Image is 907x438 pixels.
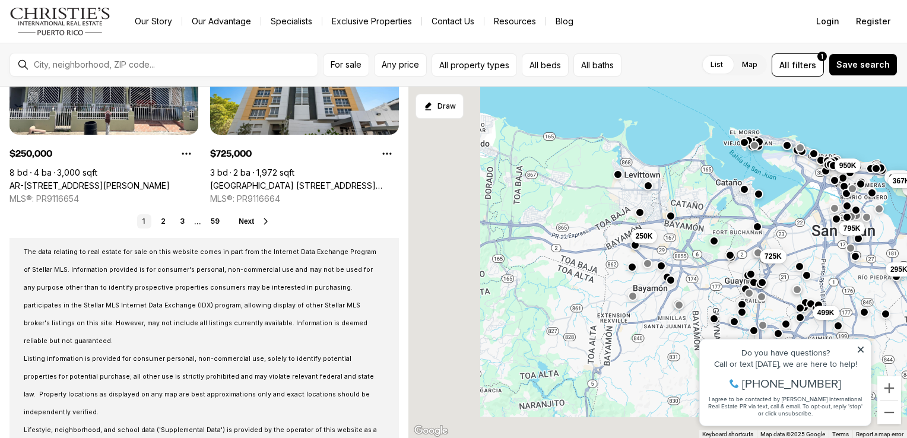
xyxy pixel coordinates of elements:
span: Any price [382,60,419,69]
a: Terms (opens in new tab) [832,431,849,437]
span: 250K [635,231,652,241]
button: 950K [835,158,861,173]
a: 1 [137,214,151,228]
span: 653K [889,172,906,182]
button: 795K [839,221,865,236]
img: logo [9,7,111,36]
span: filters [792,59,816,71]
a: 3 [175,214,189,228]
div: Call or text [DATE], we are here to help! [12,38,172,46]
a: 2 [156,214,170,228]
span: Next [239,217,254,226]
li: ... [194,217,201,226]
button: Contact Us [422,13,484,30]
button: Property options [375,142,399,166]
span: For sale [331,60,361,69]
button: Next [239,217,271,226]
a: Resources [484,13,546,30]
a: AR-10 CALLE 37 REPARTO TERESITA, BAYAMON PR, 00961 [9,180,170,191]
a: Blog [546,13,583,30]
button: Any price [374,53,427,77]
span: I agree to be contacted by [PERSON_NAME] International Real Estate PR via text, call & email. To ... [15,73,169,96]
span: Save search [836,60,890,69]
button: 725K [760,249,787,263]
button: Save search [829,53,898,76]
span: The data relating to real estate for sale on this website comes in part from the Internet Data Ex... [24,248,376,345]
button: Zoom in [877,376,901,400]
a: Specialists [261,13,322,30]
span: [PHONE_NUMBER] [49,56,148,68]
button: Zoom out [877,401,901,424]
button: 499K [813,305,839,319]
a: Plaza Athenee 101 ORTEGON AVENUE #402, GUAYNABO PR, 00966 [210,180,399,191]
a: Exclusive Properties [322,13,421,30]
button: All baths [573,53,621,77]
button: All property types [432,53,517,77]
button: Allfilters1 [772,53,824,77]
span: Listing information is provided for consumer personal, non-commercial use, solely to identify pot... [24,355,374,416]
button: Property options [175,142,198,166]
span: Register [856,17,890,26]
button: Register [849,9,898,33]
label: List [701,54,732,75]
button: Start drawing [416,94,464,119]
span: 1 [821,52,823,61]
span: All [779,59,789,71]
a: 59 [206,214,224,228]
button: All beds [522,53,569,77]
span: Map data ©2025 Google [760,431,825,437]
div: Do you have questions? [12,27,172,35]
span: 499K [817,307,835,317]
a: Our Advantage [182,13,261,30]
span: 795K [843,224,861,233]
span: 950K [839,161,857,170]
button: Login [809,9,846,33]
span: Login [816,17,839,26]
a: Our Story [125,13,182,30]
span: 725K [765,251,782,261]
label: Map [732,54,767,75]
button: For sale [323,53,369,77]
nav: Pagination [137,214,224,228]
button: 250K [630,229,657,243]
a: Report a map error [856,431,903,437]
